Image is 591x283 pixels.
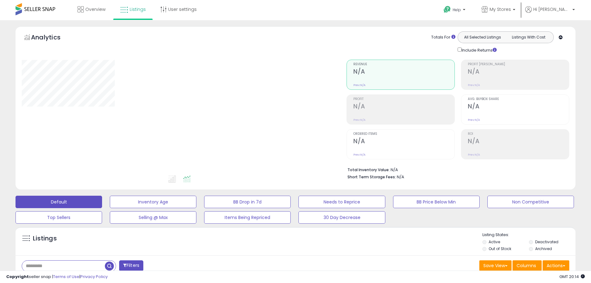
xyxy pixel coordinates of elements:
[80,274,108,280] a: Privacy Policy
[204,196,291,208] button: BB Drop in 7d
[525,6,575,20] a: Hi [PERSON_NAME]
[397,174,404,180] span: N/A
[130,6,146,12] span: Listings
[353,132,454,136] span: Ordered Items
[489,239,500,244] label: Active
[468,63,569,66] span: Profit [PERSON_NAME]
[85,6,105,12] span: Overview
[489,246,511,251] label: Out of Stock
[353,138,454,146] h2: N/A
[110,211,196,224] button: Selling @ Max
[468,138,569,146] h2: N/A
[535,239,558,244] label: Deactivated
[468,118,480,122] small: Prev: N/A
[535,246,552,251] label: Archived
[353,83,365,87] small: Prev: N/A
[439,1,472,20] a: Help
[431,34,455,40] div: Totals For
[298,211,385,224] button: 30 Day Decrease
[533,6,571,12] span: Hi [PERSON_NAME]
[468,83,480,87] small: Prev: N/A
[487,196,574,208] button: Non Competitive
[53,274,79,280] a: Terms of Use
[353,118,365,122] small: Prev: N/A
[353,103,454,111] h2: N/A
[468,153,480,157] small: Prev: N/A
[479,260,512,271] button: Save View
[347,174,396,180] b: Short Term Storage Fees:
[110,196,196,208] button: Inventory Age
[347,167,390,172] b: Total Inventory Value:
[353,98,454,101] span: Profit
[298,196,385,208] button: Needs to Reprice
[468,98,569,101] span: Avg. Buybox Share
[459,33,506,41] button: All Selected Listings
[353,63,454,66] span: Revenue
[543,260,569,271] button: Actions
[119,260,143,271] button: Filters
[468,103,569,111] h2: N/A
[453,46,504,53] div: Include Returns
[204,211,291,224] button: Items Being Repriced
[393,196,480,208] button: BB Price Below Min
[505,33,552,41] button: Listings With Cost
[468,68,569,76] h2: N/A
[353,153,365,157] small: Prev: N/A
[31,33,73,43] h5: Analytics
[16,211,102,224] button: Top Sellers
[6,274,29,280] strong: Copyright
[347,166,565,173] li: N/A
[490,6,511,12] span: My Stores
[6,274,108,280] div: seller snap | |
[353,68,454,76] h2: N/A
[16,196,102,208] button: Default
[517,262,536,269] span: Columns
[453,7,461,12] span: Help
[443,6,451,13] i: Get Help
[33,234,57,243] h5: Listings
[513,260,542,271] button: Columns
[482,232,575,238] p: Listing States:
[468,132,569,136] span: ROI
[559,274,585,280] span: 2025-08-13 20:14 GMT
